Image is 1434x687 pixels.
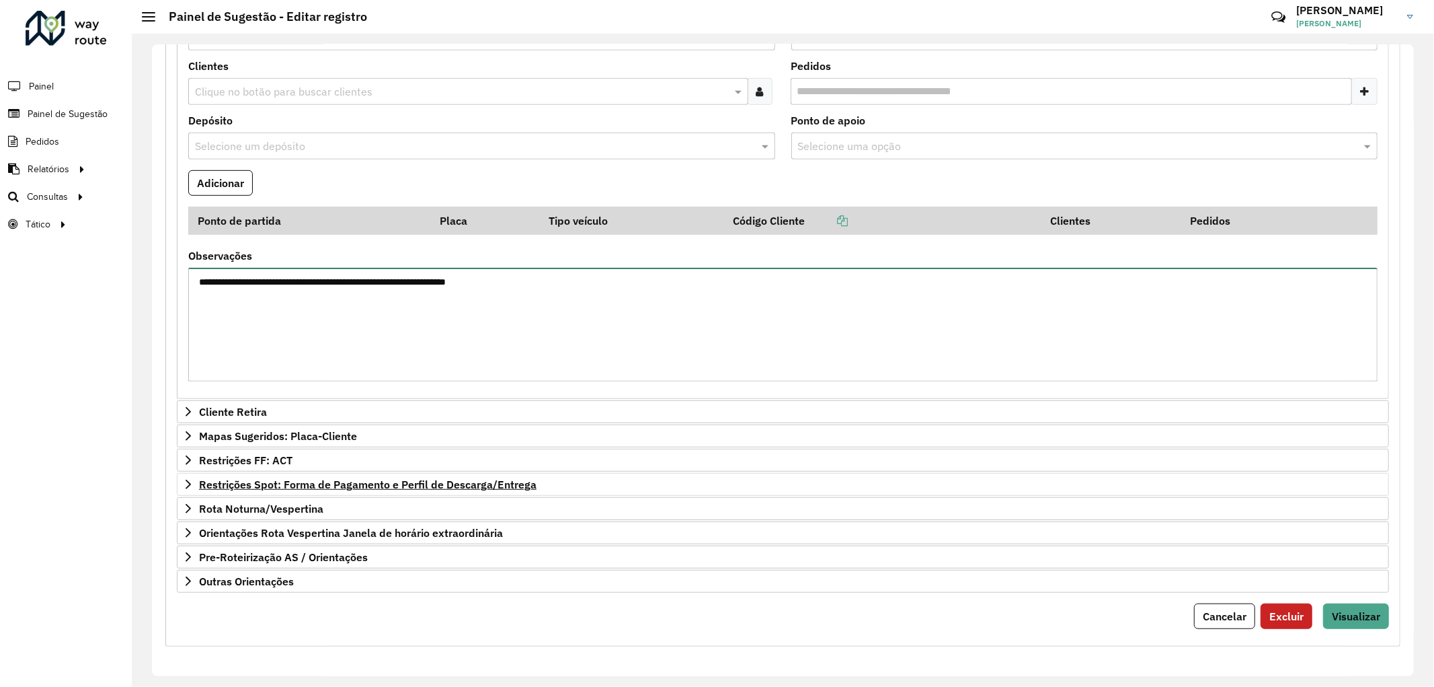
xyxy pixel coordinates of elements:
a: Contato Rápido [1264,3,1293,32]
label: Ponto de apoio [791,112,866,129]
h2: Painel de Sugestão - Editar registro [155,9,367,24]
th: Pedidos [1181,207,1320,235]
h3: [PERSON_NAME] [1296,4,1397,17]
span: Rota Noturna/Vespertina [199,503,323,514]
span: Cliente Retira [199,406,267,417]
button: Excluir [1261,604,1312,629]
span: Outras Orientações [199,576,294,587]
label: Clientes [188,58,229,74]
span: Relatórios [28,162,69,176]
span: Pedidos [26,135,59,149]
span: Visualizar [1332,610,1380,623]
label: Pedidos [791,58,832,74]
th: Código Cliente [724,207,1041,235]
a: Outras Orientações [177,570,1389,593]
a: Cliente Retira [177,400,1389,423]
span: Tático [26,217,50,231]
span: Mapas Sugeridos: Placa-Cliente [199,431,357,441]
a: Mapas Sugeridos: Placa-Cliente [177,425,1389,447]
span: [PERSON_NAME] [1296,17,1397,30]
span: Consultas [27,190,68,204]
a: Pre-Roteirização AS / Orientações [177,546,1389,569]
button: Cancelar [1194,604,1255,629]
button: Adicionar [188,170,253,196]
span: Restrições Spot: Forma de Pagamento e Perfil de Descarga/Entrega [199,479,536,490]
a: Copiar [805,214,848,227]
span: Restrições FF: ACT [199,455,292,466]
a: Orientações Rota Vespertina Janela de horário extraordinária [177,521,1389,544]
th: Ponto de partida [188,207,430,235]
span: Orientações Rota Vespertina Janela de horário extraordinária [199,528,503,538]
a: Rota Noturna/Vespertina [177,497,1389,520]
span: Painel de Sugestão [28,107,108,121]
button: Visualizar [1323,604,1389,629]
span: Pre-Roteirização AS / Orientações [199,552,368,563]
span: Excluir [1269,610,1304,623]
th: Tipo veículo [539,207,723,235]
th: Clientes [1041,207,1181,235]
th: Placa [430,207,540,235]
span: Cancelar [1203,610,1246,623]
label: Depósito [188,112,233,129]
span: Painel [29,79,54,94]
label: Observações [188,248,252,264]
a: Restrições Spot: Forma de Pagamento e Perfil de Descarga/Entrega [177,473,1389,496]
a: Restrições FF: ACT [177,449,1389,472]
